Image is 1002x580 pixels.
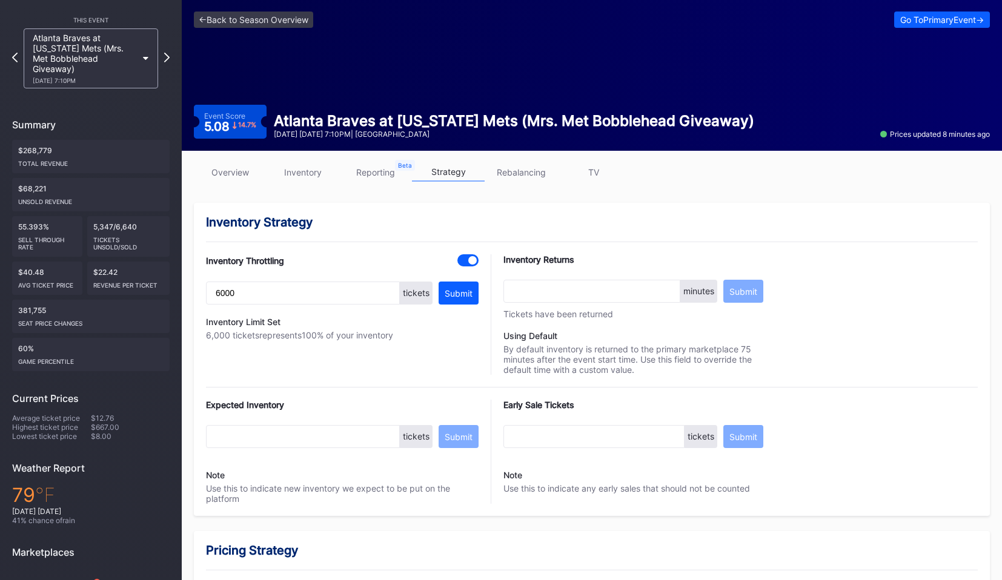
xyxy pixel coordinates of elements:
[93,277,164,289] div: Revenue per ticket
[503,309,763,318] div: Tickets have been returned
[12,423,91,432] div: Highest ticket price
[12,432,91,441] div: Lowest ticket price
[274,112,754,130] div: Atlanta Braves at [US_STATE] Mets (Mrs. Met Bobblehead Giveaway)
[18,353,164,365] div: Game percentile
[400,425,433,448] div: tickets
[33,77,137,84] div: [DATE] 7:10PM
[206,400,479,410] div: Expected Inventory
[12,140,170,173] div: $268,779
[18,155,164,167] div: Total Revenue
[35,483,55,507] span: ℉
[18,315,164,327] div: seat price changes
[204,120,256,133] div: 5.08
[503,470,763,480] div: Note
[12,516,170,525] div: 41 % chance of rain
[12,119,170,131] div: Summary
[204,111,245,120] div: Event Score
[91,423,170,432] div: $667.00
[206,317,479,327] div: Inventory Limit Set
[91,432,170,441] div: $8.00
[12,16,170,24] div: This Event
[194,12,313,28] a: <-Back to Season Overview
[91,414,170,423] div: $12.76
[12,216,82,257] div: 55.393%
[206,543,978,558] div: Pricing Strategy
[18,231,76,251] div: Sell Through Rate
[439,425,479,448] button: Submit
[206,255,284,266] div: Inventory Throttling
[12,178,170,211] div: $68,221
[503,331,763,375] div: By default inventory is returned to the primary marketplace 75 minutes after the event start time...
[894,12,990,28] button: Go ToPrimaryEvent->
[723,280,763,303] button: Submit
[445,288,473,298] div: Submit
[412,163,485,182] a: strategy
[33,33,137,84] div: Atlanta Braves at [US_STATE] Mets (Mrs. Met Bobblehead Giveaway)
[729,432,757,442] div: Submit
[12,300,170,333] div: 381,755
[503,254,763,265] div: Inventory Returns
[503,400,763,410] div: Early Sale Tickets
[18,277,76,289] div: Avg ticket price
[206,330,479,340] div: 6,000 tickets represents 100 % of your inventory
[12,262,82,295] div: $40.48
[87,216,170,257] div: 5,347/6,640
[445,432,473,442] div: Submit
[557,163,630,182] a: TV
[238,122,256,128] div: 14.7 %
[900,15,984,25] div: Go To Primary Event ->
[503,331,763,341] div: Using Default
[680,280,717,303] div: minutes
[206,454,479,504] div: Use this to indicate new inventory we expect to be put on the platform
[18,193,164,205] div: Unsold Revenue
[267,163,339,182] a: inventory
[194,163,267,182] a: overview
[339,163,412,182] a: reporting
[503,454,763,493] div: Use this to indicate any early sales that should not be counted
[12,462,170,474] div: Weather Report
[12,483,170,507] div: 79
[12,507,170,516] div: [DATE] [DATE]
[485,163,557,182] a: rebalancing
[729,286,757,297] div: Submit
[12,546,170,558] div: Marketplaces
[206,215,978,229] div: Inventory Strategy
[400,282,433,305] div: tickets
[93,231,164,251] div: Tickets Unsold/Sold
[12,338,170,371] div: 60%
[439,282,479,305] button: Submit
[206,470,479,480] div: Note
[880,130,990,139] div: Prices updated 8 minutes ago
[87,262,170,295] div: $22.42
[12,414,91,423] div: Average ticket price
[685,425,717,448] div: tickets
[723,425,763,448] button: Submit
[12,392,170,404] div: Current Prices
[274,130,754,139] div: [DATE] [DATE] 7:10PM | [GEOGRAPHIC_DATA]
